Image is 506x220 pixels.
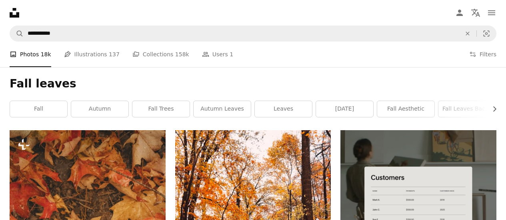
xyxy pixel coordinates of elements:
[175,50,189,59] span: 158k
[10,26,24,41] button: Search Unsplash
[71,101,128,117] a: autumn
[484,5,500,21] button: Menu
[459,26,476,41] button: Clear
[255,101,312,117] a: leaves
[64,42,120,67] a: Illustrations 137
[109,50,120,59] span: 137
[230,50,233,59] span: 1
[377,101,434,117] a: fall aesthetic
[202,42,234,67] a: Users 1
[452,5,468,21] a: Log in / Sign up
[477,26,496,41] button: Visual search
[10,101,67,117] a: fall
[132,42,189,67] a: Collections 158k
[10,77,496,91] h1: Fall leaves
[316,101,373,117] a: [DATE]
[10,8,19,18] a: Home — Unsplash
[487,101,496,117] button: scroll list to the right
[10,26,496,42] form: Find visuals sitewide
[132,101,190,117] a: fall trees
[438,101,496,117] a: fall leaves background
[469,42,496,67] button: Filters
[468,5,484,21] button: Language
[194,101,251,117] a: autumn leaves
